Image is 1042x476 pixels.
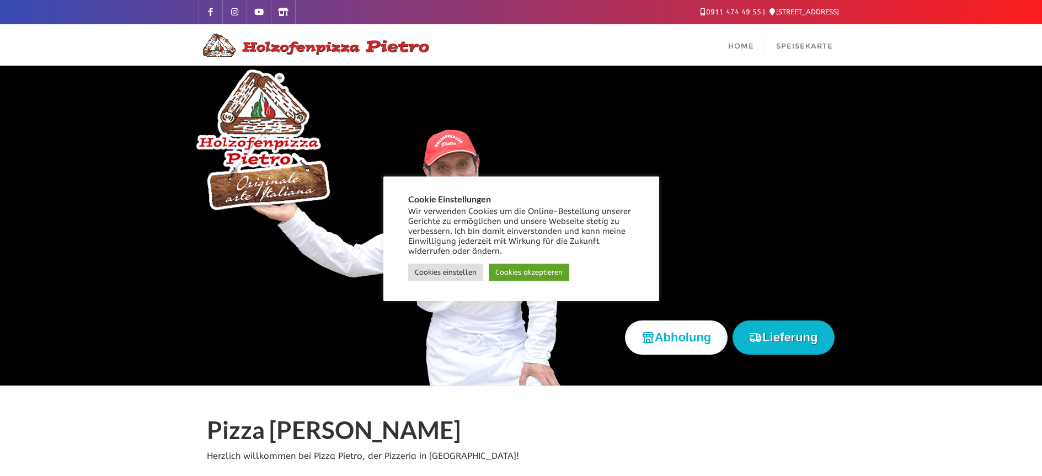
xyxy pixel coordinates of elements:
[733,320,834,354] button: Lieferung
[408,194,634,204] h5: Cookie Einstellungen
[489,264,569,281] a: Cookies akzeptieren
[765,24,844,66] a: Speisekarte
[408,207,634,256] div: Wir verwenden Cookies um die Online-Bestellung unserer Gerichte zu ermöglichen und unsere Webseit...
[701,8,761,16] a: 0911 474 49 55
[776,41,833,50] span: Speisekarte
[728,41,754,50] span: Home
[770,8,839,16] a: [STREET_ADDRESS]
[625,320,728,354] button: Abholung
[207,416,836,448] h1: Pizza [PERSON_NAME]
[408,264,483,281] a: Cookies einstellen
[199,32,430,58] img: Logo
[717,24,765,66] a: Home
